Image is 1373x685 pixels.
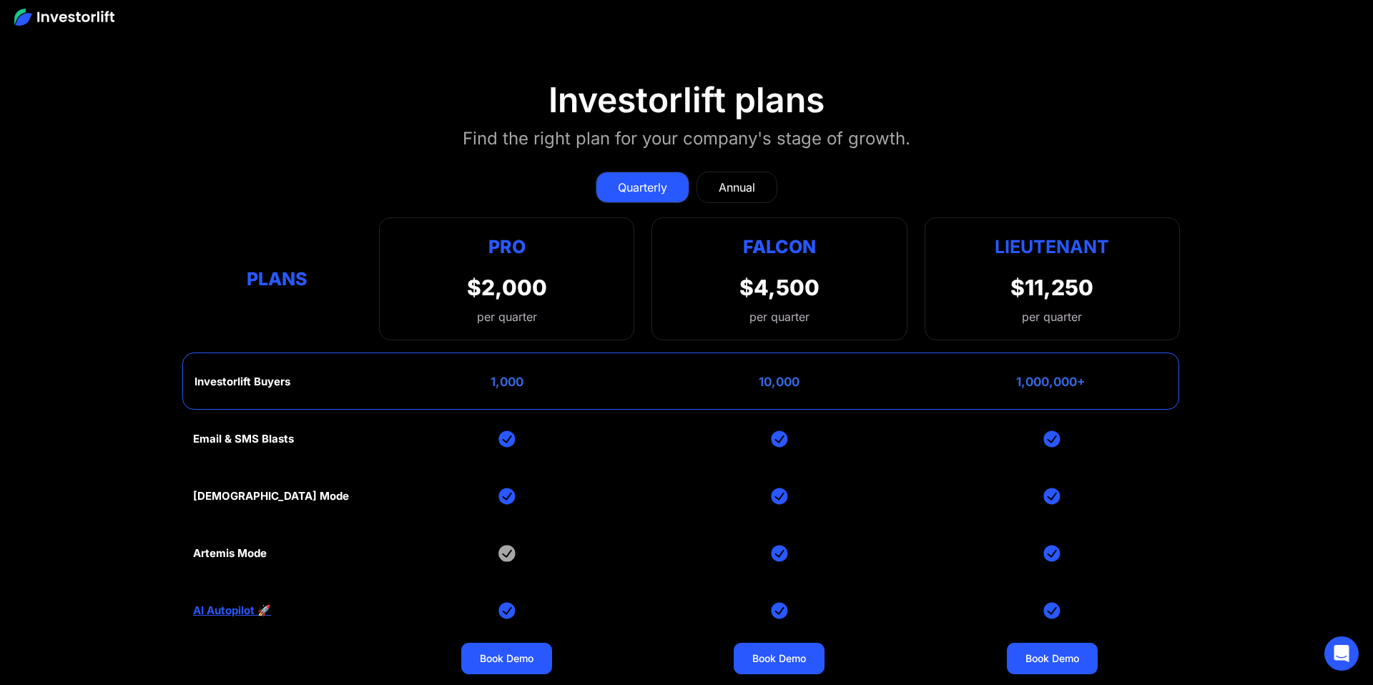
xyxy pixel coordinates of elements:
div: Find the right plan for your company's stage of growth. [463,126,910,152]
div: per quarter [1022,308,1082,325]
div: 10,000 [759,375,799,389]
div: Investorlift Buyers [195,375,290,388]
div: $11,250 [1010,275,1093,300]
div: Open Intercom Messenger [1324,636,1359,671]
div: Falcon [743,232,816,260]
div: Investorlift plans [548,79,825,121]
div: $2,000 [467,275,547,300]
div: Plans [193,265,362,293]
div: Annual [719,179,755,196]
strong: Lieutenant [995,236,1109,257]
div: Quarterly [618,179,667,196]
div: Artemis Mode [193,547,267,560]
div: [DEMOGRAPHIC_DATA] Mode [193,490,349,503]
div: 1,000,000+ [1016,375,1086,389]
div: $4,500 [739,275,820,300]
div: per quarter [749,308,809,325]
div: Pro [467,232,547,260]
div: per quarter [467,308,547,325]
div: 1,000 [491,375,523,389]
a: Book Demo [461,643,552,674]
a: AI Autopilot 🚀 [193,604,271,617]
div: Email & SMS Blasts [193,433,294,445]
a: Book Demo [1007,643,1098,674]
a: Book Demo [734,643,825,674]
